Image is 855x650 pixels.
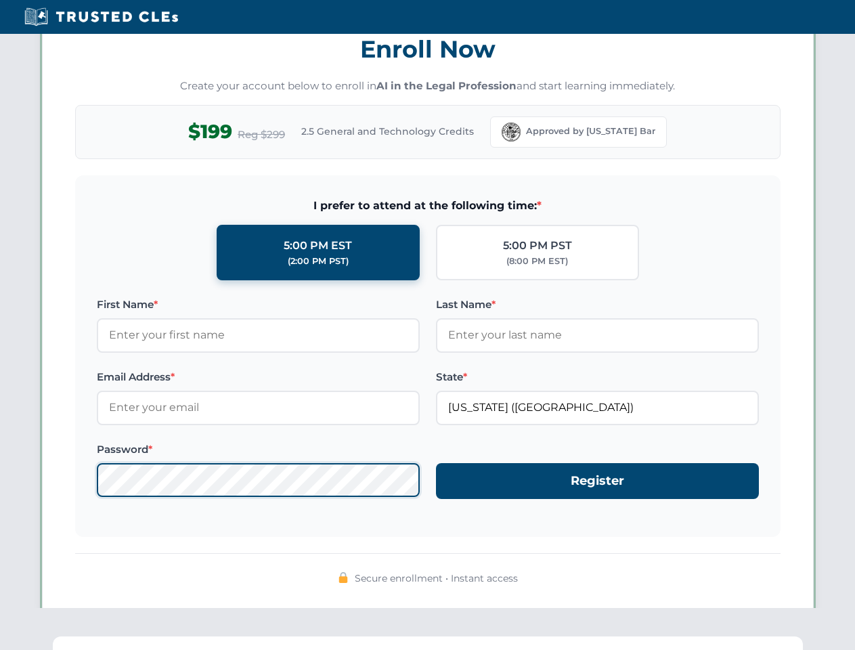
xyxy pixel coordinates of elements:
[436,463,759,499] button: Register
[526,125,655,138] span: Approved by [US_STATE] Bar
[436,318,759,352] input: Enter your last name
[75,79,781,94] p: Create your account below to enroll in and start learning immediately.
[97,441,420,458] label: Password
[436,391,759,425] input: Florida (FL)
[376,79,517,92] strong: AI in the Legal Profession
[75,28,781,70] h3: Enroll Now
[97,297,420,313] label: First Name
[97,391,420,425] input: Enter your email
[284,237,352,255] div: 5:00 PM EST
[97,318,420,352] input: Enter your first name
[20,7,182,27] img: Trusted CLEs
[97,197,759,215] span: I prefer to attend at the following time:
[502,123,521,142] img: Florida Bar
[436,297,759,313] label: Last Name
[188,116,232,147] span: $199
[503,237,572,255] div: 5:00 PM PST
[238,127,285,143] span: Reg $299
[97,369,420,385] label: Email Address
[506,255,568,268] div: (8:00 PM EST)
[436,369,759,385] label: State
[288,255,349,268] div: (2:00 PM PST)
[338,572,349,583] img: 🔒
[301,124,474,139] span: 2.5 General and Technology Credits
[355,571,518,586] span: Secure enrollment • Instant access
